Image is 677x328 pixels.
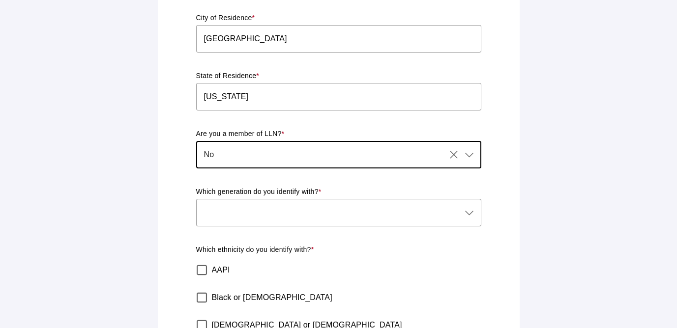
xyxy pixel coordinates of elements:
p: Which generation do you identify with? [196,187,481,197]
label: AAPI [212,256,230,284]
p: State of Residence [196,71,481,81]
span: No [204,149,214,161]
i: Clear [448,149,460,161]
p: Are you a member of LLN? [196,129,481,139]
p: City of Residence [196,13,481,23]
label: Black or [DEMOGRAPHIC_DATA] [212,284,332,311]
p: Which ethnicity do you identify with? [196,245,481,255]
